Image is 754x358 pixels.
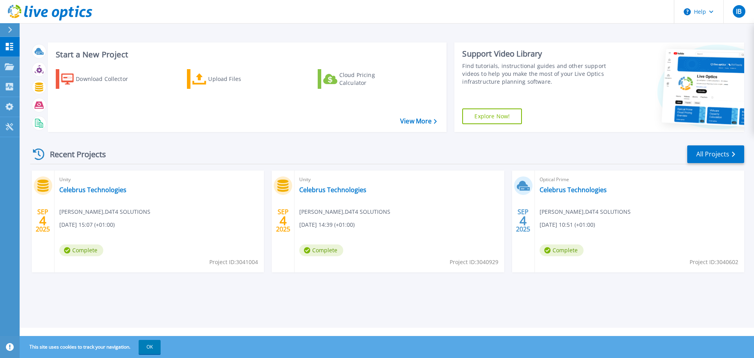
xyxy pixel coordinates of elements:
span: Project ID: 3040929 [450,258,498,266]
span: [DATE] 14:39 (+01:00) [299,220,355,229]
span: Optical Prime [540,175,739,184]
a: All Projects [687,145,744,163]
button: OK [139,340,161,354]
span: IB [736,8,741,15]
div: SEP 2025 [276,206,291,235]
div: Find tutorials, instructional guides and other support videos to help you make the most of your L... [462,62,610,86]
a: Upload Files [187,69,275,89]
span: Project ID: 3041004 [209,258,258,266]
span: [DATE] 10:51 (+01:00) [540,220,595,229]
a: Celebrus Technologies [59,186,126,194]
span: 4 [520,217,527,224]
span: Complete [59,244,103,256]
h3: Start a New Project [56,50,437,59]
a: Cloud Pricing Calculator [318,69,405,89]
div: Support Video Library [462,49,610,59]
span: 4 [280,217,287,224]
div: Upload Files [208,71,271,87]
span: [DATE] 15:07 (+01:00) [59,220,115,229]
div: Recent Projects [30,145,117,164]
a: Explore Now! [462,108,522,124]
span: Unity [299,175,499,184]
a: View More [400,117,437,125]
span: Complete [540,244,584,256]
span: [PERSON_NAME] , D4T4 SOLUTIONS [299,207,390,216]
span: Unity [59,175,259,184]
a: Celebrus Technologies [540,186,607,194]
span: 4 [39,217,46,224]
span: This site uses cookies to track your navigation. [22,340,161,354]
a: Download Collector [56,69,143,89]
span: [PERSON_NAME] , D4T4 SOLUTIONS [540,207,631,216]
div: Download Collector [76,71,139,87]
span: Complete [299,244,343,256]
span: [PERSON_NAME] , D4T4 SOLUTIONS [59,207,150,216]
div: SEP 2025 [516,206,531,235]
span: Project ID: 3040602 [690,258,738,266]
div: Cloud Pricing Calculator [339,71,402,87]
div: SEP 2025 [35,206,50,235]
a: Celebrus Technologies [299,186,366,194]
